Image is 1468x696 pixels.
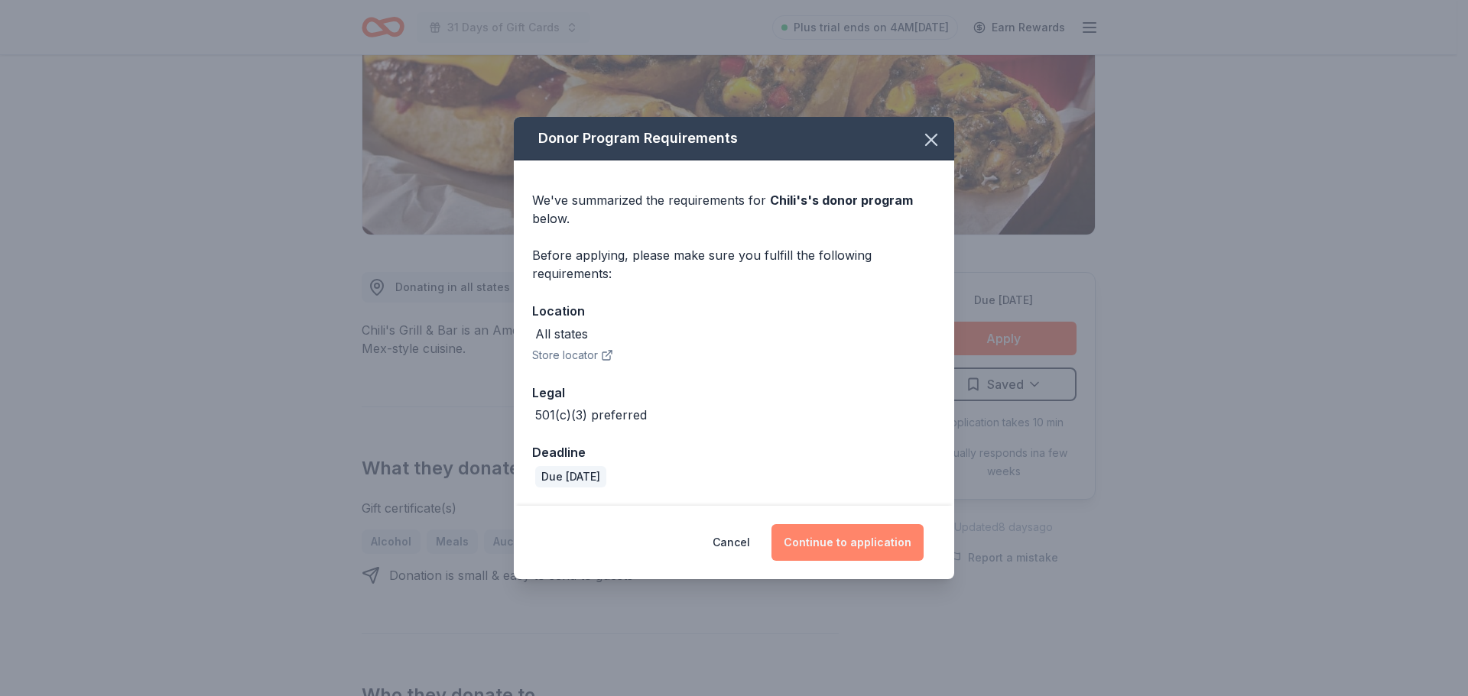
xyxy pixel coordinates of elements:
[771,524,924,561] button: Continue to application
[535,406,647,424] div: 501(c)(3) preferred
[532,191,936,228] div: We've summarized the requirements for below.
[532,301,936,321] div: Location
[532,442,936,462] div: Deadline
[713,524,750,561] button: Cancel
[770,193,913,208] span: Chili's 's donor program
[532,346,613,364] button: Store locator
[532,383,936,403] div: Legal
[532,246,936,283] div: Before applying, please make sure you fulfill the following requirements:
[514,117,954,160] div: Donor Program Requirements
[535,466,606,487] div: Due [DATE]
[535,325,588,343] div: All states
